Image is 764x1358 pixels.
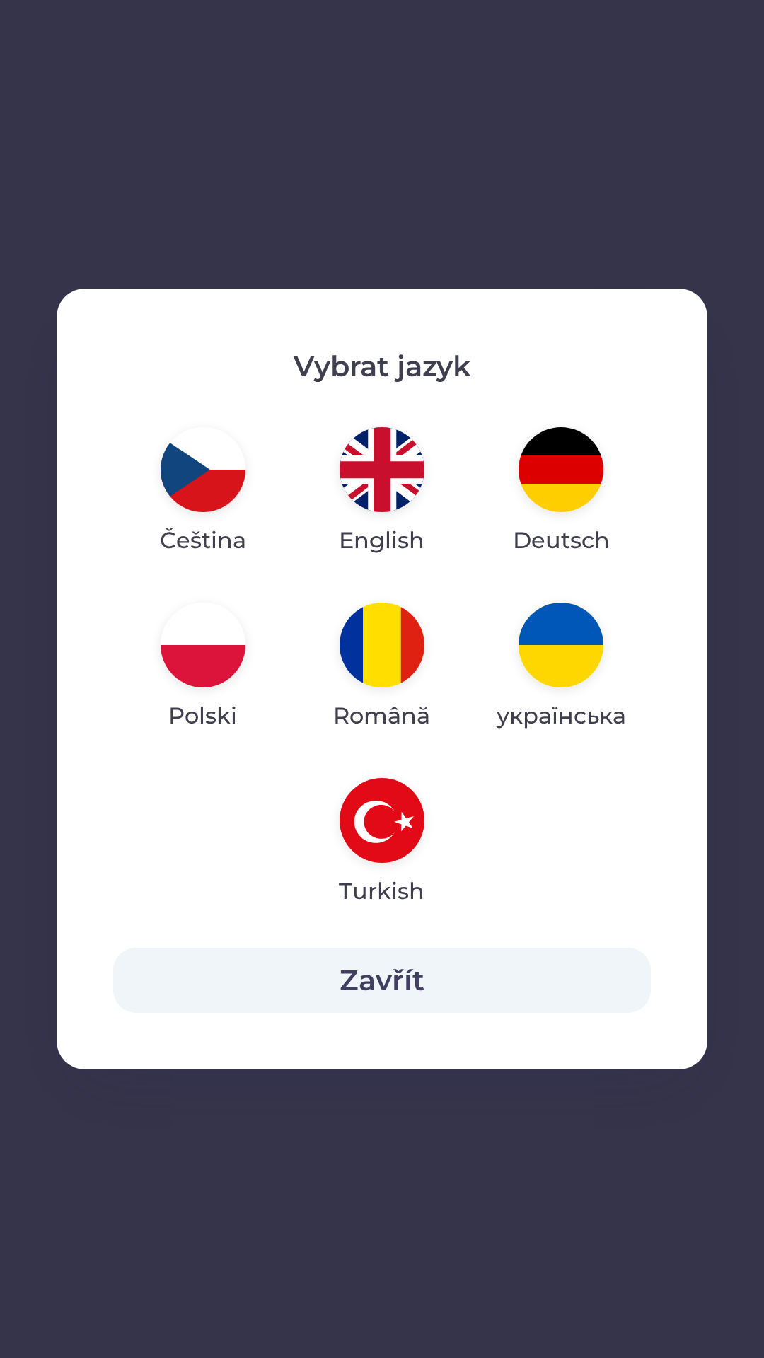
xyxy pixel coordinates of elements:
[168,699,237,733] p: Polski
[333,699,430,733] p: Română
[127,591,279,744] button: Polski
[472,591,651,744] button: українська
[340,427,424,512] img: en flag
[340,778,424,863] img: tr flag
[126,416,280,569] button: Čeština
[113,345,651,388] p: Vybrat jazyk
[339,523,424,557] p: English
[497,699,626,733] p: українська
[160,523,246,557] p: Čeština
[519,603,603,687] img: uk flag
[479,416,644,569] button: Deutsch
[339,874,424,908] p: Turkish
[305,767,458,919] button: Turkish
[305,416,458,569] button: English
[161,603,245,687] img: pl flag
[113,948,651,1013] button: Zavřít
[299,591,464,744] button: Română
[340,603,424,687] img: ro flag
[513,523,610,557] p: Deutsch
[161,427,245,512] img: cs flag
[519,427,603,512] img: de flag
